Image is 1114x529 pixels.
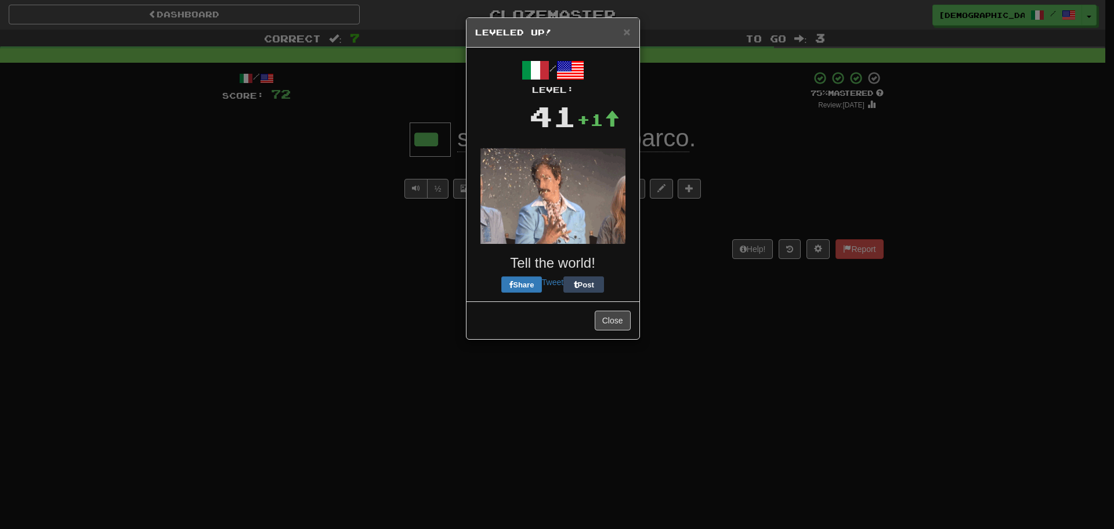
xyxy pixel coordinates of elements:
[595,311,631,330] button: Close
[475,255,631,271] h3: Tell the world!
[529,96,577,136] div: 41
[577,108,620,131] div: +1
[563,276,604,293] button: Post
[475,27,631,38] h5: Leveled Up!
[542,278,563,287] a: Tweet
[623,26,630,38] button: Close
[501,276,542,293] button: Share
[623,25,630,38] span: ×
[480,148,625,244] img: glitter-d35a814c05fa227b87dd154a45a5cc37aaecd56281fd9d9cd8133c9defbd597c.gif
[475,56,631,96] div: /
[475,84,631,96] div: Level:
